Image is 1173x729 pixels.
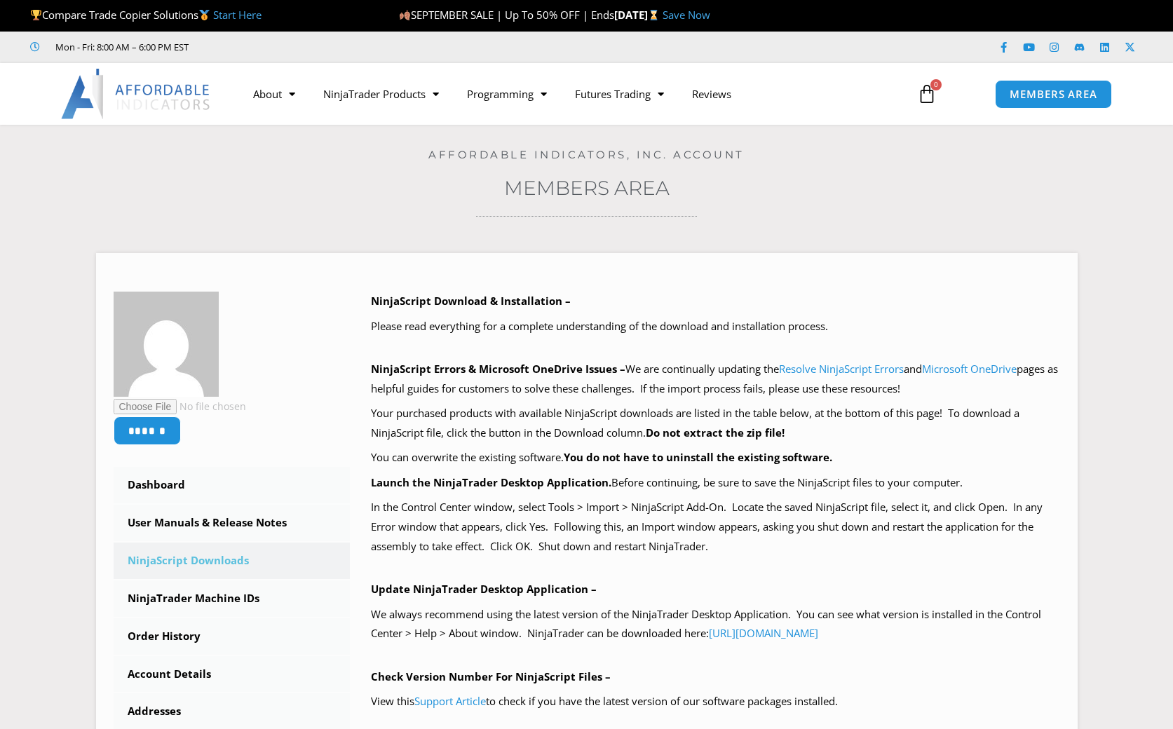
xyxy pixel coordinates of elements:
[709,626,818,640] a: [URL][DOMAIN_NAME]
[114,543,351,579] a: NinjaScript Downloads
[199,10,210,20] img: 🥇
[239,78,901,110] nav: Menu
[61,69,212,119] img: LogoAI | Affordable Indicators – NinjaTrader
[649,10,659,20] img: ⌛
[453,78,561,110] a: Programming
[561,78,678,110] a: Futures Trading
[371,475,611,489] b: Launch the NinjaTrader Desktop Application.
[614,8,663,22] strong: [DATE]
[31,10,41,20] img: 🏆
[922,362,1017,376] a: Microsoft OneDrive
[114,505,351,541] a: User Manuals & Release Notes
[114,467,351,503] a: Dashboard
[371,498,1060,557] p: In the Control Center window, select Tools > Import > NinjaScript Add-On. Locate the saved NinjaS...
[239,78,309,110] a: About
[995,80,1112,109] a: MEMBERS AREA
[371,692,1060,711] p: View this to check if you have the latest version of our software packages installed.
[371,404,1060,443] p: Your purchased products with available NinjaScript downloads are listed in the table below, at th...
[663,8,710,22] a: Save Now
[114,580,351,617] a: NinjaTrader Machine IDs
[930,79,942,90] span: 0
[371,448,1060,468] p: You can overwrite the existing software.
[414,694,486,708] a: Support Article
[371,473,1060,493] p: Before continuing, be sure to save the NinjaScript files to your computer.
[371,582,597,596] b: Update NinjaTrader Desktop Application –
[779,362,904,376] a: Resolve NinjaScript Errors
[504,176,670,200] a: Members Area
[564,450,832,464] b: You do not have to uninstall the existing software.
[208,40,419,54] iframe: Customer reviews powered by Trustpilot
[646,425,785,440] b: Do not extract the zip file!
[399,8,614,22] span: SEPTEMBER SALE | Up To 50% OFF | Ends
[114,292,219,397] img: 11ade8baaf66b7fcee611f068adbaedc44c77e1b2d11191391b4a9de478cae75
[371,360,1060,399] p: We are continually updating the and pages as helpful guides for customers to solve these challeng...
[371,362,625,376] b: NinjaScript Errors & Microsoft OneDrive Issues –
[371,317,1060,336] p: Please read everything for a complete understanding of the download and installation process.
[213,8,262,22] a: Start Here
[1010,89,1097,100] span: MEMBERS AREA
[30,8,262,22] span: Compare Trade Copier Solutions
[52,39,189,55] span: Mon - Fri: 8:00 AM – 6:00 PM EST
[371,294,571,308] b: NinjaScript Download & Installation –
[371,669,611,683] b: Check Version Number For NinjaScript Files –
[678,78,745,110] a: Reviews
[309,78,453,110] a: NinjaTrader Products
[400,10,410,20] img: 🍂
[114,618,351,655] a: Order History
[428,148,745,161] a: Affordable Indicators, Inc. Account
[896,74,958,114] a: 0
[114,656,351,693] a: Account Details
[371,605,1060,644] p: We always recommend using the latest version of the NinjaTrader Desktop Application. You can see ...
